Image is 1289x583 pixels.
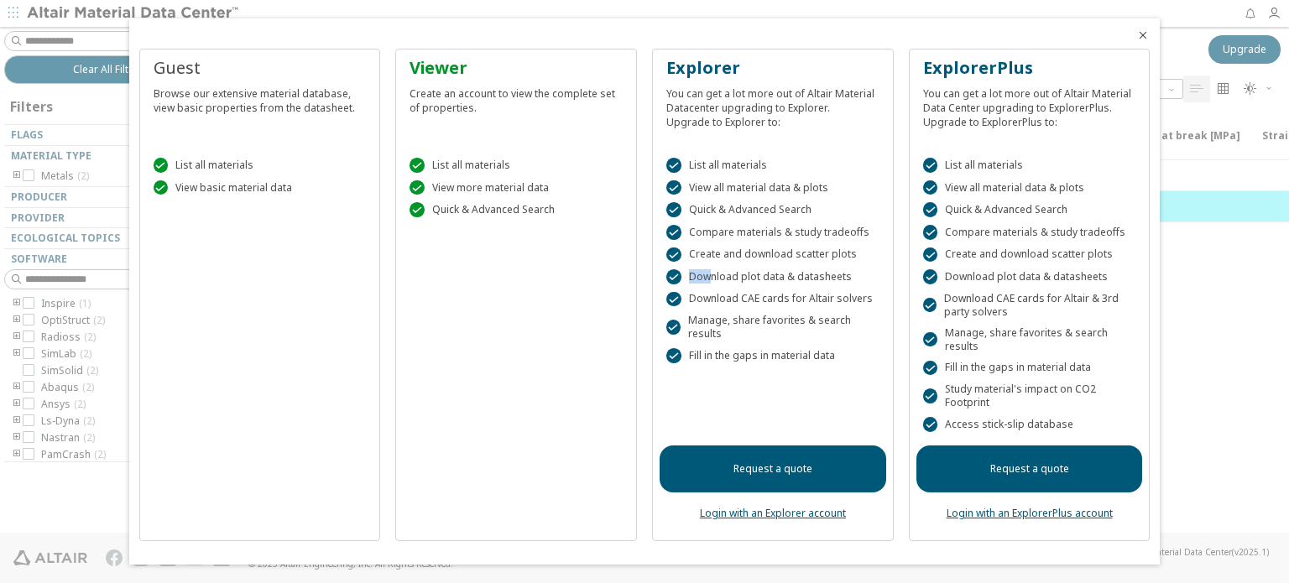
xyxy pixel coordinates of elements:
div: Browse our extensive material database, view basic properties from the datasheet. [154,80,367,115]
div:  [666,320,681,335]
div:  [923,332,937,347]
div: Manage, share favorites & search results [666,314,879,341]
a: Login with an Explorer account [700,506,846,520]
div: Explorer [666,56,879,80]
div: View more material data [410,180,623,195]
div:  [923,158,938,173]
div: Study material's impact on CO2 Footprint [923,383,1136,409]
div: Create and download scatter plots [666,247,879,263]
a: Request a quote [916,445,1143,492]
div: Quick & Advanced Search [410,202,623,217]
div: ExplorerPlus [923,56,1136,80]
div: You can get a lot more out of Altair Material Data Center upgrading to ExplorerPlus. Upgrade to E... [923,80,1136,129]
a: Login with an ExplorerPlus account [947,506,1113,520]
a: Request a quote [660,445,886,492]
div: Create and download scatter plots [923,247,1136,263]
div: Access stick-slip database [923,417,1136,432]
div: List all materials [154,158,367,173]
div: Download plot data & datasheets [666,269,879,284]
div:  [923,417,938,432]
div: List all materials [923,158,1136,173]
div: Create an account to view the complete set of properties. [410,80,623,115]
div:  [154,180,169,195]
div:  [923,298,937,313]
div:  [923,225,938,240]
div:  [666,269,681,284]
div:  [666,158,681,173]
div: You can get a lot more out of Altair Material Datacenter upgrading to Explorer. Upgrade to Explor... [666,80,879,129]
div:  [923,388,937,403]
div:  [410,180,425,195]
div: View all material data & plots [666,180,879,195]
div:  [923,361,938,376]
div:  [923,269,938,284]
div: Compare materials & study tradeoffs [923,225,1136,240]
div:  [666,292,681,307]
div: Quick & Advanced Search [666,202,879,217]
div: View basic material data [154,180,367,195]
div:  [410,158,425,173]
div: Download CAE cards for Altair & 3rd party solvers [923,292,1136,319]
div:  [666,225,681,240]
div: Fill in the gaps in material data [923,361,1136,376]
div: Manage, share favorites & search results [923,326,1136,353]
div: Fill in the gaps in material data [666,348,879,363]
div: Guest [154,56,367,80]
div:  [666,348,681,363]
div: Viewer [410,56,623,80]
div:  [154,158,169,173]
button: Close [1136,29,1150,42]
div:  [666,247,681,263]
div:  [410,202,425,217]
div: List all materials [410,158,623,173]
div: Quick & Advanced Search [923,202,1136,217]
div: Download CAE cards for Altair solvers [666,292,879,307]
div:  [923,247,938,263]
div: Compare materials & study tradeoffs [666,225,879,240]
div: Download plot data & datasheets [923,269,1136,284]
div:  [923,180,938,195]
div: List all materials [666,158,879,173]
div:  [923,202,938,217]
div:  [666,180,681,195]
div: View all material data & plots [923,180,1136,195]
div:  [666,202,681,217]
